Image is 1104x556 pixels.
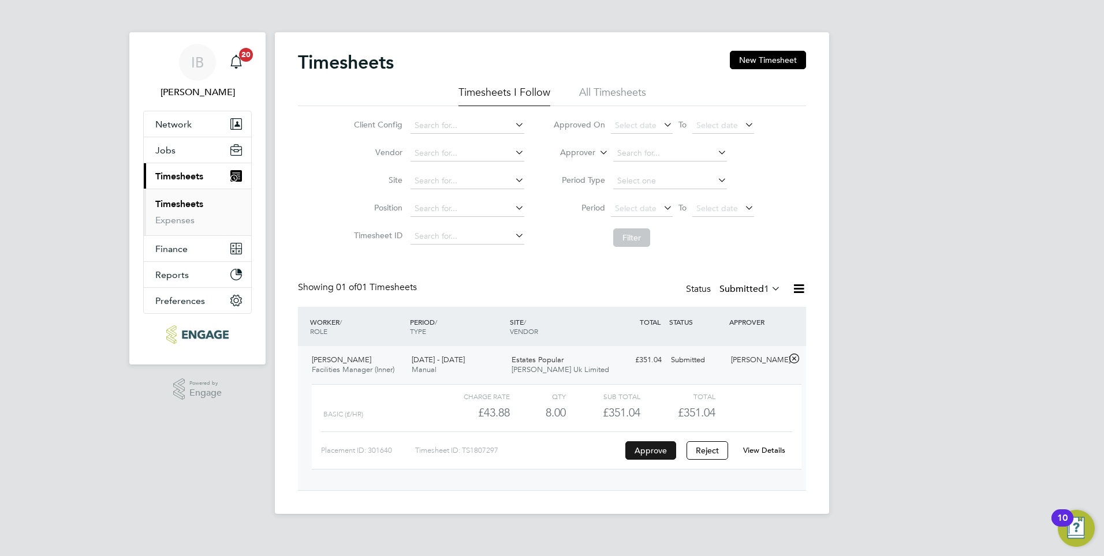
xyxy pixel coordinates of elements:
[144,236,251,261] button: Finance
[340,317,342,326] span: /
[613,228,650,247] button: Filter
[143,325,252,344] a: Go to home page
[615,120,657,130] span: Select date
[411,145,524,161] input: Search for...
[553,119,605,130] label: Approved On
[189,378,222,388] span: Powered by
[411,118,524,134] input: Search for...
[512,355,564,365] span: Estates Popular
[543,147,595,159] label: Approver
[312,365,394,374] span: Facilities Manager (Inner)
[640,389,715,403] div: Total
[678,405,715,419] span: £351.04
[350,175,402,185] label: Site
[144,137,251,163] button: Jobs
[640,317,661,326] span: TOTAL
[625,441,676,460] button: Approve
[298,51,394,74] h2: Timesheets
[189,388,222,398] span: Engage
[553,175,605,185] label: Period Type
[512,365,609,374] span: [PERSON_NAME] Uk Limited
[666,351,726,370] div: Submitted
[144,189,251,235] div: Timesheets
[323,410,363,418] span: BASIC (£/HR)
[579,85,646,106] li: All Timesheets
[410,326,426,336] span: TYPE
[155,295,205,306] span: Preferences
[613,173,727,189] input: Select one
[411,201,524,217] input: Search for...
[143,85,252,99] span: Ian Bartholomew
[411,228,524,245] input: Search for...
[726,311,786,332] div: APPROVER
[350,202,402,213] label: Position
[144,262,251,287] button: Reports
[144,111,251,137] button: Network
[155,145,176,156] span: Jobs
[298,281,419,294] div: Showing
[321,441,415,460] div: Placement ID: 301640
[510,326,538,336] span: VENDOR
[350,147,402,157] label: Vendor
[412,365,437,374] span: Manual
[615,203,657,213] span: Select date
[155,269,189,280] span: Reports
[675,117,690,132] span: To
[507,311,607,341] div: SITE
[613,145,727,161] input: Search for...
[336,281,417,293] span: 01 Timesheets
[225,44,248,81] a: 20
[144,288,251,313] button: Preferences
[435,403,510,422] div: £43.88
[510,389,566,403] div: QTY
[696,120,738,130] span: Select date
[675,200,690,215] span: To
[566,403,640,422] div: £351.04
[566,389,640,403] div: Sub Total
[191,55,204,70] span: IB
[312,355,371,365] span: [PERSON_NAME]
[553,202,605,213] label: Period
[407,311,507,341] div: PERIOD
[310,326,327,336] span: ROLE
[155,171,203,182] span: Timesheets
[166,325,228,344] img: ncclondon-logo-retina.png
[143,44,252,99] a: IB[PERSON_NAME]
[155,119,192,130] span: Network
[412,355,465,365] span: [DATE] - [DATE]
[743,445,785,455] a: View Details
[350,230,402,241] label: Timesheet ID
[336,281,357,293] span: 01 of
[726,351,786,370] div: [PERSON_NAME]
[129,32,266,365] nav: Main navigation
[415,441,622,460] div: Timesheet ID: TS1807297
[350,119,402,130] label: Client Config
[435,317,437,326] span: /
[524,317,526,326] span: /
[239,48,253,62] span: 20
[606,351,666,370] div: £351.04
[510,403,566,422] div: 8.00
[144,163,251,189] button: Timesheets
[1057,518,1068,533] div: 10
[687,441,728,460] button: Reject
[730,51,806,69] button: New Timesheet
[155,198,203,209] a: Timesheets
[458,85,550,106] li: Timesheets I Follow
[719,283,781,295] label: Submitted
[764,283,769,295] span: 1
[1058,510,1095,547] button: Open Resource Center, 10 new notifications
[411,173,524,189] input: Search for...
[155,243,188,254] span: Finance
[666,311,726,332] div: STATUS
[696,203,738,213] span: Select date
[435,389,510,403] div: Charge rate
[155,215,195,226] a: Expenses
[686,281,783,298] div: Status
[173,378,222,400] a: Powered byEngage
[307,311,407,341] div: WORKER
